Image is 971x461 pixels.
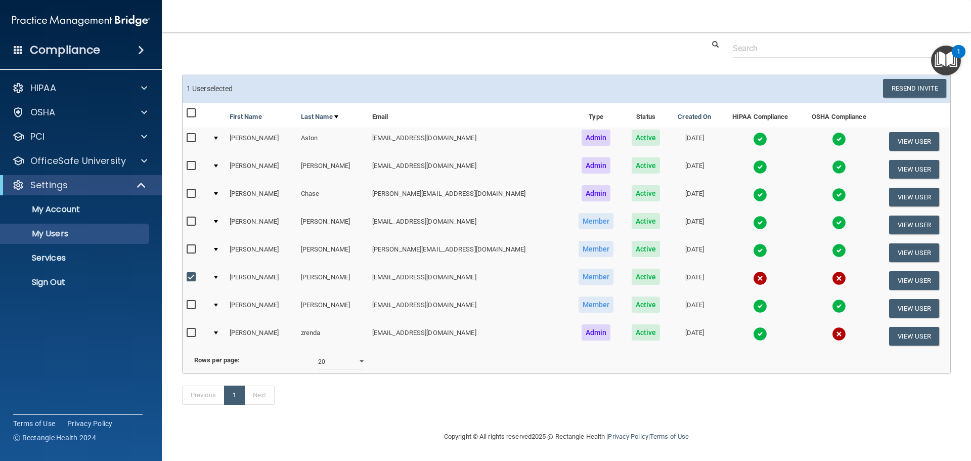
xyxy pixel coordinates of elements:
span: Member [579,269,614,285]
td: [DATE] [669,155,720,183]
img: tick.e7d51cea.svg [832,299,846,313]
th: Email [368,103,569,128]
th: Type [569,103,623,128]
span: Active [632,130,660,146]
a: HIPAA [12,82,147,94]
h4: Compliance [30,43,100,57]
img: tick.e7d51cea.svg [753,243,767,258]
span: Active [632,185,660,201]
a: Settings [12,179,147,191]
button: Resend Invite [883,79,946,98]
img: cross.ca9f0e7f.svg [832,271,846,285]
a: Last Name [301,111,338,123]
p: OfficeSafe University [30,155,126,167]
td: [PERSON_NAME] [297,239,368,267]
td: [EMAIL_ADDRESS][DOMAIN_NAME] [368,267,569,295]
td: [PERSON_NAME] [226,155,297,183]
a: OSHA [12,106,147,118]
a: PCI [12,131,147,143]
th: Status [623,103,669,128]
img: tick.e7d51cea.svg [753,299,767,313]
span: Member [579,297,614,313]
button: View User [889,132,939,151]
input: Search [733,39,943,58]
td: [EMAIL_ADDRESS][DOMAIN_NAME] [368,128,569,155]
span: Active [632,157,660,174]
div: Copyright © All rights reserved 2025 @ Rectangle Health | | [382,421,751,453]
th: OSHA Compliance [800,103,878,128]
img: tick.e7d51cea.svg [832,132,846,146]
td: [DATE] [669,239,720,267]
a: OfficeSafe University [12,155,147,167]
td: [PERSON_NAME][EMAIL_ADDRESS][DOMAIN_NAME] [368,239,569,267]
img: tick.e7d51cea.svg [832,216,846,230]
button: View User [889,188,939,206]
span: Admin [582,324,611,341]
td: Aston [297,128,368,155]
img: cross.ca9f0e7f.svg [753,271,767,285]
td: [PERSON_NAME] [226,295,297,322]
img: PMB logo [12,11,150,31]
span: Active [632,213,660,229]
td: [PERSON_NAME] [226,211,297,239]
td: [PERSON_NAME] [226,183,297,211]
span: Admin [582,130,611,146]
td: [PERSON_NAME] [297,155,368,183]
td: [DATE] [669,183,720,211]
span: Ⓒ Rectangle Health 2024 [13,433,96,443]
img: tick.e7d51cea.svg [753,188,767,202]
td: [DATE] [669,295,720,322]
p: Settings [30,179,68,191]
a: Previous [182,386,225,405]
p: My Account [7,204,145,215]
img: tick.e7d51cea.svg [753,160,767,174]
p: Sign Out [7,277,145,287]
th: HIPAA Compliance [720,103,800,128]
div: 1 [957,52,960,65]
td: [PERSON_NAME] [226,267,297,295]
td: [EMAIL_ADDRESS][DOMAIN_NAME] [368,211,569,239]
img: tick.e7d51cea.svg [832,243,846,258]
td: [PERSON_NAME] [226,322,297,350]
img: cross.ca9f0e7f.svg [832,327,846,341]
img: tick.e7d51cea.svg [832,160,846,174]
h6: 1 User selected [187,85,559,93]
a: First Name [230,111,262,123]
span: Admin [582,157,611,174]
p: HIPAA [30,82,56,94]
button: Open Resource Center, 1 new notification [931,46,961,75]
a: Terms of Use [13,418,55,429]
button: View User [889,271,939,290]
span: Member [579,241,614,257]
span: Active [632,297,660,313]
td: [PERSON_NAME] [226,128,297,155]
a: Terms of Use [650,433,689,440]
td: [DATE] [669,128,720,155]
td: [DATE] [669,267,720,295]
a: Created On [678,111,711,123]
a: Privacy Policy [67,418,113,429]
td: [DATE] [669,211,720,239]
span: Active [632,269,660,285]
a: Next [244,386,275,405]
p: Services [7,253,145,263]
td: Chase [297,183,368,211]
td: [DATE] [669,322,720,350]
a: 1 [224,386,245,405]
p: OSHA [30,106,56,118]
button: View User [889,243,939,262]
td: [EMAIL_ADDRESS][DOMAIN_NAME] [368,295,569,322]
span: Active [632,241,660,257]
td: [PERSON_NAME] [226,239,297,267]
img: tick.e7d51cea.svg [753,327,767,341]
td: [PERSON_NAME] [297,267,368,295]
button: View User [889,327,939,346]
b: Rows per page: [194,356,240,364]
p: My Users [7,229,145,239]
span: Active [632,324,660,341]
td: [PERSON_NAME][EMAIL_ADDRESS][DOMAIN_NAME] [368,183,569,211]
button: View User [889,299,939,318]
img: tick.e7d51cea.svg [753,216,767,230]
td: zrenda [297,322,368,350]
button: View User [889,160,939,179]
